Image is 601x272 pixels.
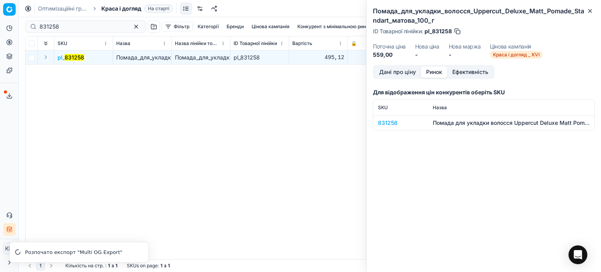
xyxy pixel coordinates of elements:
button: 1 [36,261,45,270]
strong: з [112,263,114,269]
span: pl_831258 [425,27,452,35]
dd: - [415,51,439,59]
dd: 559,00 [373,51,406,59]
div: Помада для укладки волосся Uppercut Deluxe Matt Pomade Standart матова 100 г [433,119,590,127]
div: 831258 [378,119,423,127]
dt: Цінова кампанія [490,44,543,49]
mark: 831258 [65,54,84,61]
a: Оптимізаційні групи [38,5,88,13]
input: Пошук по SKU або назві [40,23,125,31]
h3: Для відображення цін конкурентів оберіть SKU [373,88,595,96]
span: Краса і догляд [101,5,141,13]
button: Ринок [421,67,447,78]
h2: Помада_для_укладки_волосся_Uppercut_Deluxe_Matt_Pomade_Standart_матова_100_г [373,6,595,25]
span: Назва [433,104,447,110]
span: ID Товарної лінійки [234,40,277,47]
button: Категорії [194,22,222,31]
span: Краса і доглядНа старті [101,5,173,13]
span: Кількість на стр. [65,263,104,269]
strong: 1 [160,263,162,269]
span: ID Товарної лінійки : [373,29,423,34]
button: КM [3,242,16,255]
button: Go to next page [47,261,56,270]
span: SKU [378,104,388,110]
span: SKU [58,40,67,47]
div: Open Intercom Messenger [569,245,587,264]
button: Бренди [223,22,247,31]
nav: breadcrumb [38,5,173,13]
div: Розпочато експорт "Multi OG Export" [25,249,139,256]
button: Дані про ціну [374,67,421,78]
strong: 1 [168,263,170,269]
button: Expand [41,52,50,62]
button: Expand all [41,39,50,48]
strong: 1 [108,263,110,269]
button: Фільтр [162,22,193,31]
div: pl_831258 [234,54,286,61]
strong: з [164,263,166,269]
span: Краса і догляд _ KVI [490,51,543,59]
span: КM [4,243,15,254]
dt: Нова ціна [415,44,439,49]
span: На старті [144,5,173,13]
span: Вартість [292,40,312,47]
span: Назва [116,40,130,47]
nav: pagination [25,261,56,270]
span: Назва лінійки товарів [175,40,219,47]
span: SKUs on page : [127,263,159,269]
dt: Поточна ціна [373,44,406,49]
dd: - [449,51,481,59]
button: Цінова кампанія [248,22,293,31]
span: pl_ [58,54,84,61]
div: : [65,263,117,269]
button: Go to previous page [25,261,34,270]
div: 495,12 [292,54,344,61]
button: pl_831258 [58,54,84,61]
div: Помада_для_укладки_волосся_Uppercut_Deluxe_Matt_Pomade_Standart_матова_100_г [175,54,227,61]
span: 🔒 [351,40,357,47]
strong: 1 [115,263,117,269]
button: Ефективність [447,67,493,78]
button: Конкурент з мінімальною ринковою ціною [294,22,398,31]
dt: Нова маржа [449,44,481,49]
span: Помада_для_укладки_волосся_Uppercut_Deluxe_Matt_Pomade_Standart_матова_100_г [116,54,345,61]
